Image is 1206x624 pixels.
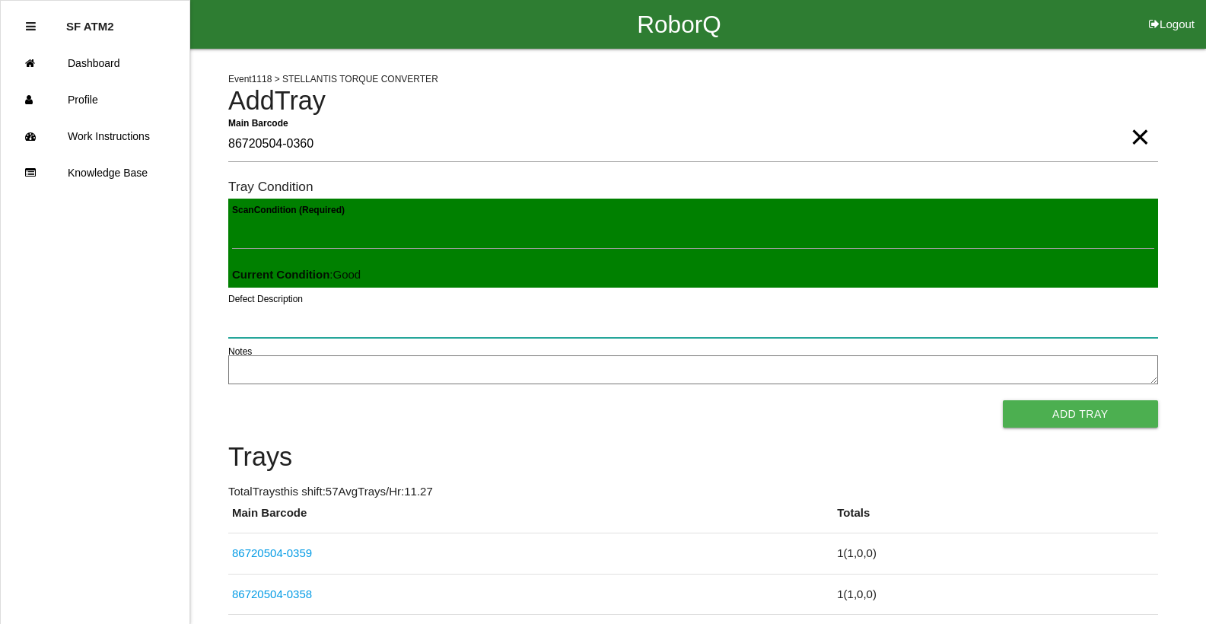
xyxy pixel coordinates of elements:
a: Profile [1,81,189,118]
b: Main Barcode [228,117,288,128]
span: Event 1118 > STELLANTIS TORQUE CONVERTER [228,74,438,84]
span: : Good [232,268,361,281]
input: Required [228,127,1158,162]
h4: Trays [228,443,1158,472]
h6: Tray Condition [228,180,1158,194]
th: Totals [833,505,1157,533]
td: 1 ( 1 , 0 , 0 ) [833,533,1157,575]
label: Notes [228,345,252,358]
h4: Add Tray [228,87,1158,116]
p: Total Trays this shift: 57 Avg Trays /Hr: 11.27 [228,483,1158,501]
a: Work Instructions [1,118,189,154]
a: 86720504-0359 [232,546,312,559]
td: 1 ( 1 , 0 , 0 ) [833,574,1157,615]
b: Scan Condition (Required) [232,205,345,215]
span: Clear Input [1130,107,1150,137]
p: SF ATM2 [66,8,114,33]
th: Main Barcode [228,505,833,533]
button: Add Tray [1003,400,1158,428]
a: Knowledge Base [1,154,189,191]
label: Defect Description [228,292,303,306]
div: Close [26,8,36,45]
a: Dashboard [1,45,189,81]
b: Current Condition [232,268,329,281]
a: 86720504-0358 [232,587,312,600]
